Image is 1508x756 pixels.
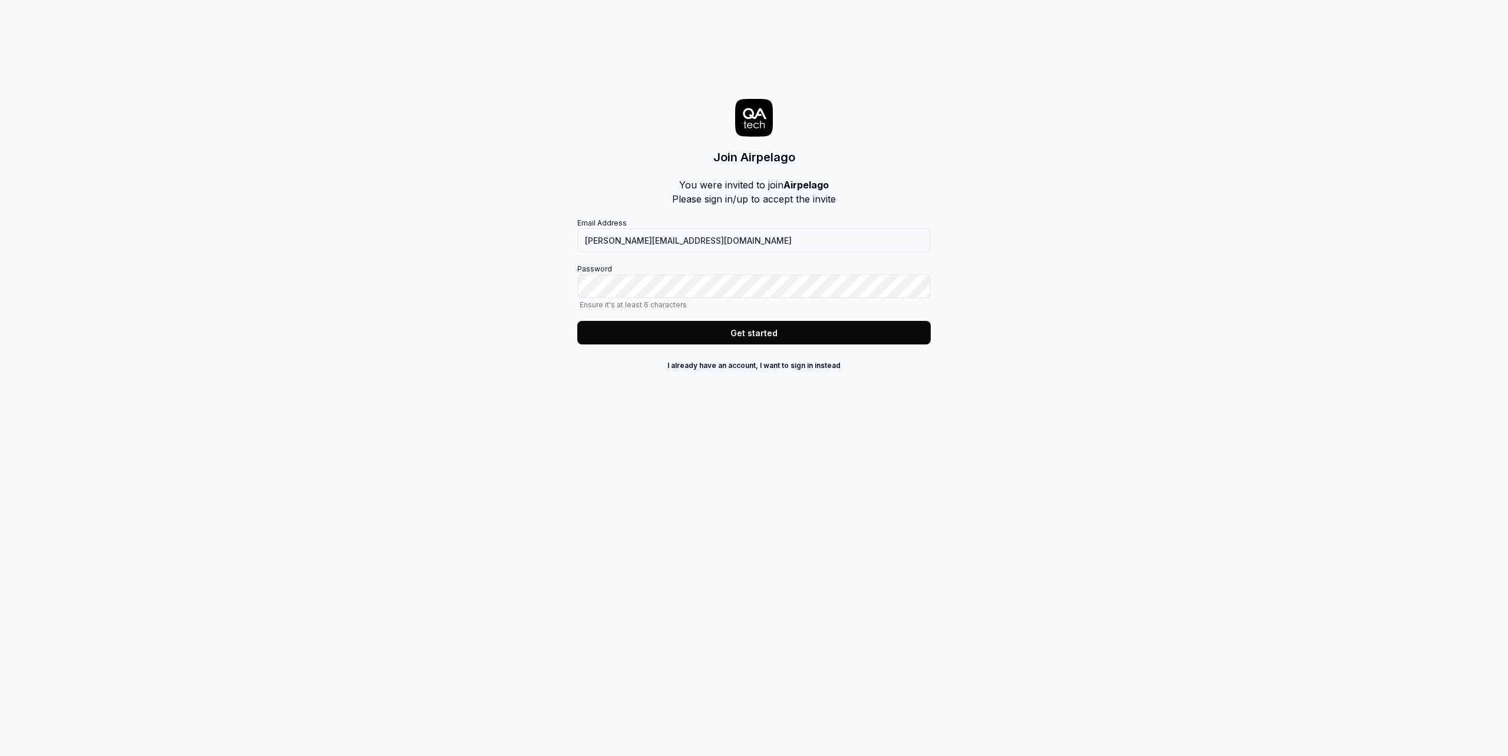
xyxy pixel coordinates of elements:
[577,321,931,344] button: Get started
[577,274,931,298] input: PasswordEnsure it's at least 6 characters
[672,192,836,206] p: Please sign in/up to accept the invite
[577,356,931,375] button: I already have an account, I want to sign in instead
[577,264,931,309] label: Password
[783,179,829,191] b: Airpelago
[672,178,836,192] p: You were invited to join
[577,218,931,252] label: Email Address
[713,148,795,166] h3: Join Airpelago
[577,300,931,309] span: Ensure it's at least 6 characters
[577,228,931,252] input: Email Address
